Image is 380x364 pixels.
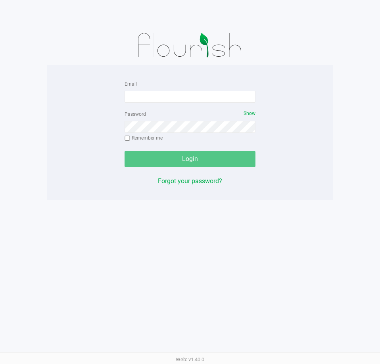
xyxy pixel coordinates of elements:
[158,176,222,186] button: Forgot your password?
[244,111,255,116] span: Show
[176,356,204,362] span: Web: v1.40.0
[125,80,137,88] label: Email
[125,111,146,118] label: Password
[125,136,130,141] input: Remember me
[125,134,163,142] label: Remember me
